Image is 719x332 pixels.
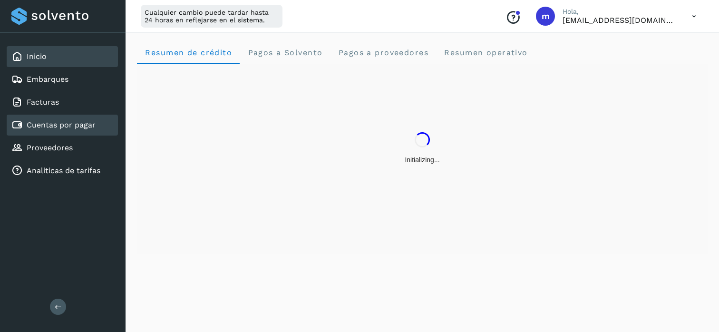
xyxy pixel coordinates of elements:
[27,143,73,152] a: Proveedores
[27,52,47,61] a: Inicio
[7,46,118,67] div: Inicio
[27,75,68,84] a: Embarques
[563,16,677,25] p: mercedes@solvento.mx
[7,69,118,90] div: Embarques
[145,48,232,57] span: Resumen de crédito
[27,98,59,107] a: Facturas
[7,160,118,181] div: Analiticas de tarifas
[141,5,282,28] div: Cualquier cambio puede tardar hasta 24 horas en reflejarse en el sistema.
[7,137,118,158] div: Proveedores
[444,48,528,57] span: Resumen operativo
[27,120,96,129] a: Cuentas por pagar
[563,8,677,16] p: Hola,
[7,115,118,136] div: Cuentas por pagar
[338,48,428,57] span: Pagos a proveedores
[27,166,100,175] a: Analiticas de tarifas
[247,48,322,57] span: Pagos a Solvento
[7,92,118,113] div: Facturas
